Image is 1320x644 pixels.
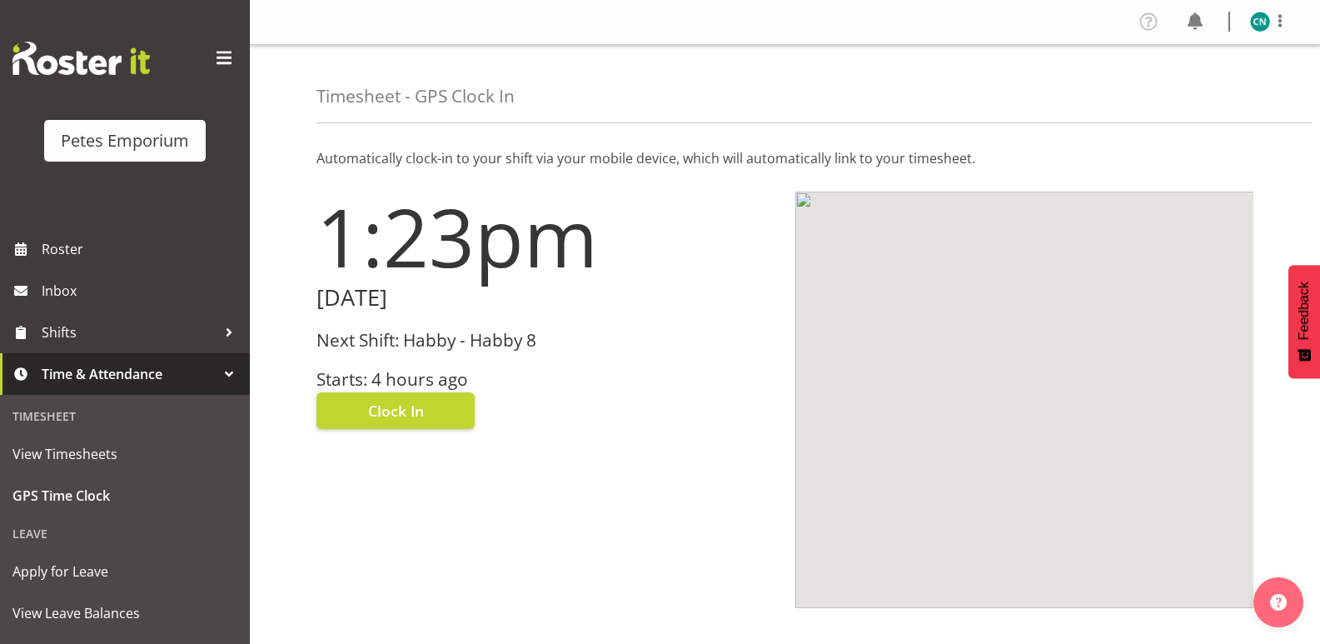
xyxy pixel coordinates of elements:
div: Timesheet [4,399,246,433]
span: Shifts [42,320,217,345]
span: Time & Attendance [42,362,217,387]
span: Apply for Leave [12,559,237,584]
span: GPS Time Clock [12,483,237,508]
h3: Starts: 4 hours ago [316,370,775,389]
span: Clock In [368,400,424,422]
h4: Timesheet - GPS Clock In [316,87,515,106]
span: Roster [42,237,242,262]
a: GPS Time Clock [4,475,246,517]
h1: 1:23pm [316,192,775,282]
span: View Timesheets [12,442,237,467]
button: Clock In [316,392,475,429]
div: Petes Emporium [61,128,189,153]
h2: [DATE] [316,285,775,311]
p: Automatically clock-in to your shift via your mobile device, which will automatically link to you... [316,148,1253,168]
a: View Timesheets [4,433,246,475]
span: Feedback [1297,282,1312,340]
div: Leave [4,517,246,551]
span: Inbox [42,278,242,303]
a: View Leave Balances [4,592,246,634]
a: Apply for Leave [4,551,246,592]
img: help-xxl-2.png [1270,594,1287,611]
img: Rosterit website logo [12,42,150,75]
span: View Leave Balances [12,601,237,626]
button: Feedback - Show survey [1288,265,1320,378]
img: christine-neville11214.jpg [1250,12,1270,32]
h3: Next Shift: Habby - Habby 8 [316,331,775,350]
